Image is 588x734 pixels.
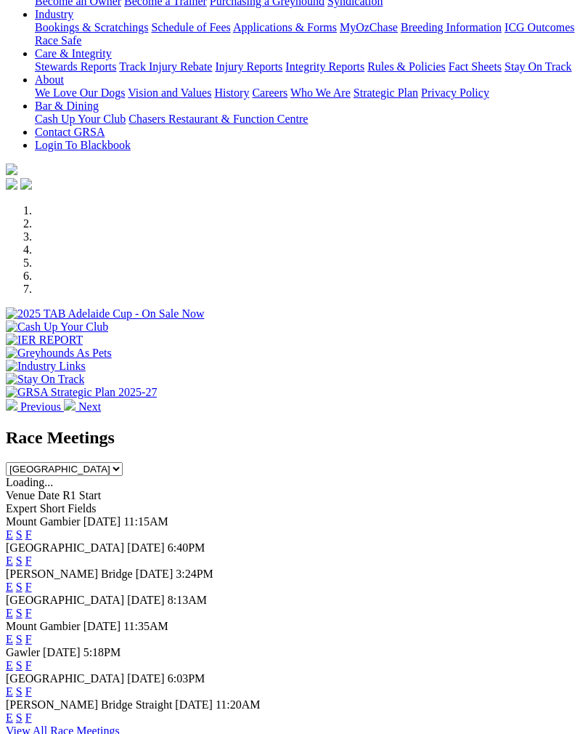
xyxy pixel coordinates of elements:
div: About [35,86,582,100]
span: [DATE] [127,594,165,606]
span: 8:13AM [168,594,207,606]
a: F [25,528,32,541]
a: About [35,73,64,86]
a: E [6,528,13,541]
a: S [16,554,23,567]
img: facebook.svg [6,178,17,190]
a: S [16,633,23,645]
img: chevron-right-pager-white.svg [64,399,75,411]
a: We Love Our Dogs [35,86,125,99]
div: Industry [35,21,582,47]
span: 3:24PM [176,568,213,580]
a: Integrity Reports [285,60,364,73]
a: Stay On Track [505,60,571,73]
span: Short [40,502,65,515]
a: S [16,659,23,672]
span: Mount Gambier [6,620,81,632]
a: Injury Reports [215,60,282,73]
a: F [25,659,32,672]
a: E [6,659,13,672]
img: 2025 TAB Adelaide Cup - On Sale Now [6,307,205,320]
span: Loading... [6,476,53,488]
a: Schedule of Fees [151,21,230,33]
span: [DATE] [83,620,121,632]
a: History [214,86,249,99]
span: [GEOGRAPHIC_DATA] [6,672,124,685]
a: Privacy Policy [421,86,489,99]
img: IER REPORT [6,334,83,347]
span: Next [78,400,101,413]
a: Bar & Dining [35,100,99,112]
a: E [6,607,13,619]
a: F [25,554,32,567]
a: F [25,685,32,698]
a: Race Safe [35,34,81,47]
span: Venue [6,489,35,501]
a: MyOzChase [340,21,398,33]
a: F [25,581,32,593]
span: [GEOGRAPHIC_DATA] [6,594,124,606]
img: Stay On Track [6,373,84,386]
a: S [16,528,23,541]
a: S [16,711,23,724]
a: Login To Blackbook [35,139,131,151]
a: Track Injury Rebate [119,60,212,73]
span: [PERSON_NAME] Bridge Straight [6,698,172,711]
a: S [16,581,23,593]
a: E [6,633,13,645]
span: [DATE] [83,515,121,528]
span: [DATE] [127,672,165,685]
h2: Race Meetings [6,428,582,448]
span: 11:15AM [123,515,168,528]
a: Care & Integrity [35,47,112,60]
img: Industry Links [6,360,86,373]
span: Fields [68,502,96,515]
a: Breeding Information [401,21,502,33]
a: Chasers Restaurant & Function Centre [128,113,308,125]
a: Strategic Plan [354,86,418,99]
span: [GEOGRAPHIC_DATA] [6,541,124,554]
a: E [6,711,13,724]
img: logo-grsa-white.png [6,164,17,175]
a: S [16,607,23,619]
span: Gawler [6,646,40,658]
a: E [6,554,13,567]
a: Vision and Values [128,86,211,99]
a: F [25,711,32,724]
span: [DATE] [136,568,173,580]
a: Previous [6,400,64,413]
span: R1 Start [62,489,101,501]
a: Rules & Policies [367,60,446,73]
a: S [16,685,23,698]
a: F [25,633,32,645]
img: Cash Up Your Club [6,320,108,334]
a: ICG Outcomes [505,21,574,33]
span: Previous [20,400,61,413]
a: Fact Sheets [449,60,502,73]
span: Mount Gambier [6,515,81,528]
a: Careers [252,86,287,99]
span: [DATE] [175,698,213,711]
span: Date [38,489,60,501]
span: [DATE] [127,541,165,554]
span: 6:40PM [168,541,205,554]
span: 11:20AM [216,698,261,711]
div: Care & Integrity [35,60,582,73]
img: chevron-left-pager-white.svg [6,399,17,411]
a: F [25,607,32,619]
a: E [6,581,13,593]
a: Cash Up Your Club [35,113,126,125]
a: Contact GRSA [35,126,105,138]
a: Industry [35,8,73,20]
span: 6:03PM [168,672,205,685]
span: 5:18PM [83,646,121,658]
span: Expert [6,502,37,515]
a: Stewards Reports [35,60,116,73]
img: Greyhounds As Pets [6,347,112,360]
img: twitter.svg [20,178,32,190]
img: GRSA Strategic Plan 2025-27 [6,386,157,399]
span: 11:35AM [123,620,168,632]
a: Next [64,400,101,413]
div: Bar & Dining [35,113,582,126]
span: [DATE] [43,646,81,658]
